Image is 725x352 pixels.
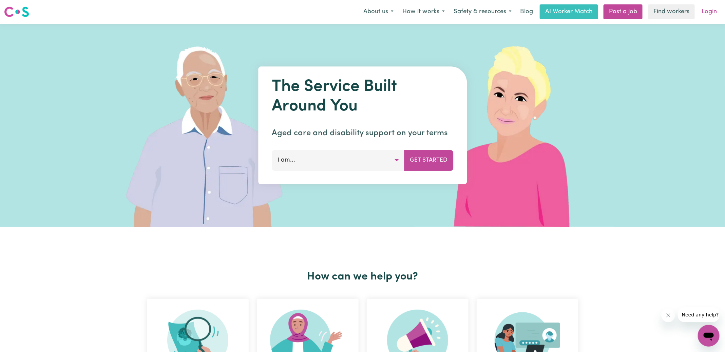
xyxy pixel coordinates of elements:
a: AI Worker Match [540,4,598,19]
p: Aged care and disability support on your terms [272,127,453,139]
img: Careseekers logo [4,6,29,18]
iframe: Message from company [678,307,720,322]
h1: The Service Built Around You [272,77,453,116]
a: Blog [516,4,537,19]
a: Login [698,4,721,19]
button: About us [359,5,398,19]
button: How it works [398,5,449,19]
button: Get Started [404,150,453,170]
iframe: Close message [662,309,675,322]
a: Find workers [648,4,695,19]
button: I am... [272,150,404,170]
a: Careseekers logo [4,4,29,20]
h2: How can we help you? [143,270,583,283]
button: Safety & resources [449,5,516,19]
iframe: Button to launch messaging window [698,325,720,347]
a: Post a job [604,4,643,19]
